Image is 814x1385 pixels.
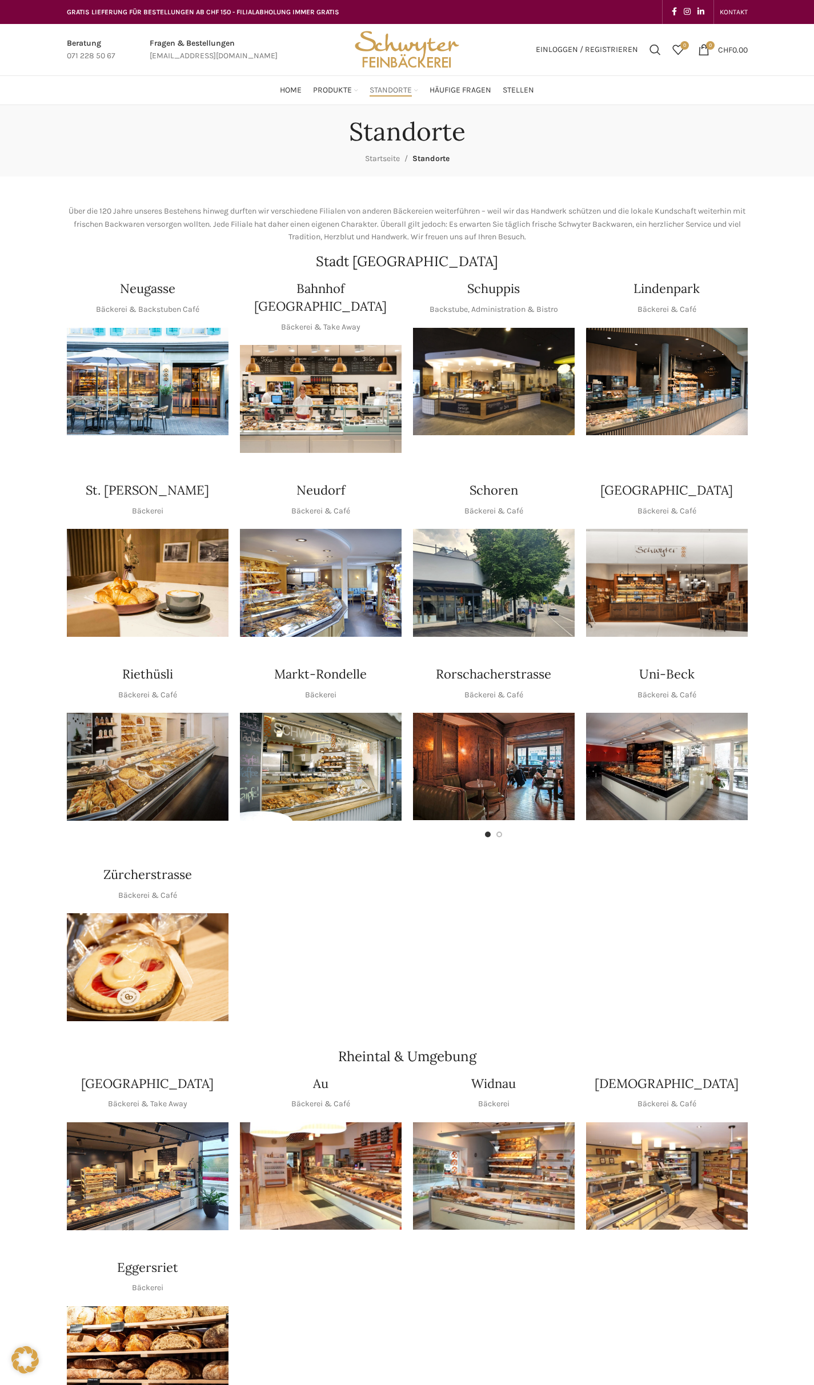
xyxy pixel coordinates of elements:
[81,1075,214,1093] h4: [GEOGRAPHIC_DATA]
[503,79,534,102] a: Stellen
[668,4,680,20] a: Facebook social link
[464,689,523,701] p: Bäckerei & Café
[413,328,575,436] div: 1 / 1
[680,4,694,20] a: Instagram social link
[413,328,575,436] img: 150130-Schwyter-013
[586,529,748,637] img: Schwyter-1800x900
[67,328,228,436] img: Neugasse
[117,1259,178,1276] h4: Eggersriet
[471,1075,516,1093] h4: Widnau
[240,529,402,637] img: Neudorf_1
[296,481,345,499] h4: Neudorf
[467,280,520,298] h4: Schuppis
[706,41,715,50] span: 0
[413,713,575,820] div: 1 / 2
[305,689,336,701] p: Bäckerei
[67,529,228,637] div: 1 / 1
[313,85,352,96] span: Produkte
[694,4,708,20] a: Linkedin social link
[240,345,402,453] div: 1 / 1
[714,1,753,23] div: Secondary navigation
[639,665,695,683] h4: Uni-Beck
[240,345,402,453] img: Bahnhof St. Gallen
[67,8,339,16] span: GRATIS LIEFERUNG FÜR BESTELLUNGEN AB CHF 150 - FILIALABHOLUNG IMMER GRATIS
[595,1075,739,1093] h4: [DEMOGRAPHIC_DATA]
[600,481,733,499] h4: [GEOGRAPHIC_DATA]
[430,85,491,96] span: Häufige Fragen
[413,1122,575,1230] div: 1 / 1
[240,713,402,821] img: Rondelle_1
[412,154,450,163] span: Standorte
[240,280,402,315] h4: Bahnhof [GEOGRAPHIC_DATA]
[132,1282,163,1294] p: Bäckerei
[720,8,748,16] span: KONTAKT
[118,889,177,902] p: Bäckerei & Café
[430,79,491,102] a: Häufige Fragen
[530,38,644,61] a: Einloggen / Registrieren
[496,832,502,837] li: Go to slide 2
[637,505,696,517] p: Bäckerei & Café
[667,38,689,61] a: 0
[96,303,199,316] p: Bäckerei & Backstuben Café
[478,1098,510,1110] p: Bäckerei
[430,303,558,316] p: Backstube, Administration & Bistro
[67,205,748,243] p: Über die 120 Jahre unseres Bestehens hinweg durften wir verschiedene Filialen von anderen Bäckere...
[586,529,748,637] div: 1 / 1
[118,689,177,701] p: Bäckerei & Café
[67,1050,748,1063] h2: Rheintal & Umgebung
[633,280,700,298] h4: Lindenpark
[637,689,696,701] p: Bäckerei & Café
[67,913,228,1021] div: 1 / 1
[291,505,350,517] p: Bäckerei & Café
[280,85,302,96] span: Home
[150,37,278,63] a: Infobox link
[718,45,748,54] bdi: 0.00
[586,1122,748,1230] div: 1 / 1
[313,79,358,102] a: Produkte
[240,1122,402,1230] div: 1 / 1
[413,1122,575,1230] img: widnau (1)
[485,832,491,837] li: Go to slide 1
[586,328,748,436] div: 1 / 1
[637,303,696,316] p: Bäckerei & Café
[120,280,175,298] h4: Neugasse
[413,529,575,637] div: 1 / 1
[586,328,748,436] img: 017-e1571925257345
[436,665,551,683] h4: Rorschacherstrasse
[132,505,163,517] p: Bäckerei
[503,85,534,96] span: Stellen
[370,79,418,102] a: Standorte
[667,38,689,61] div: Meine Wunschliste
[370,85,412,96] span: Standorte
[67,255,748,268] h2: Stadt [GEOGRAPHIC_DATA]
[637,1098,696,1110] p: Bäckerei & Café
[586,1122,748,1230] img: heiden (1)
[349,117,466,147] h1: Standorte
[67,529,228,637] img: schwyter-23
[586,713,748,820] img: rechts_09-1
[413,529,575,637] img: 0842cc03-b884-43c1-a0c9-0889ef9087d6 copy
[67,328,228,436] div: 1 / 1
[61,79,753,102] div: Main navigation
[291,1098,350,1110] p: Bäckerei & Café
[281,321,360,334] p: Bäckerei & Take Away
[413,713,575,820] img: Rorschacherstrasse
[67,1122,228,1230] div: 1 / 1
[586,713,748,820] div: 1 / 1
[67,713,228,821] img: Riethüsli-2
[122,665,173,683] h4: Riethüsli
[240,529,402,637] div: 1 / 1
[680,41,689,50] span: 0
[67,913,228,1021] img: schwyter-38
[365,154,400,163] a: Startseite
[692,38,753,61] a: 0 CHF0.00
[67,37,115,63] a: Infobox link
[720,1,748,23] a: KONTAKT
[351,44,463,54] a: Site logo
[67,713,228,821] div: 1 / 1
[644,38,667,61] a: Suchen
[108,1098,187,1110] p: Bäckerei & Take Away
[67,1122,228,1230] img: Schwyter-6
[274,665,367,683] h4: Markt-Rondelle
